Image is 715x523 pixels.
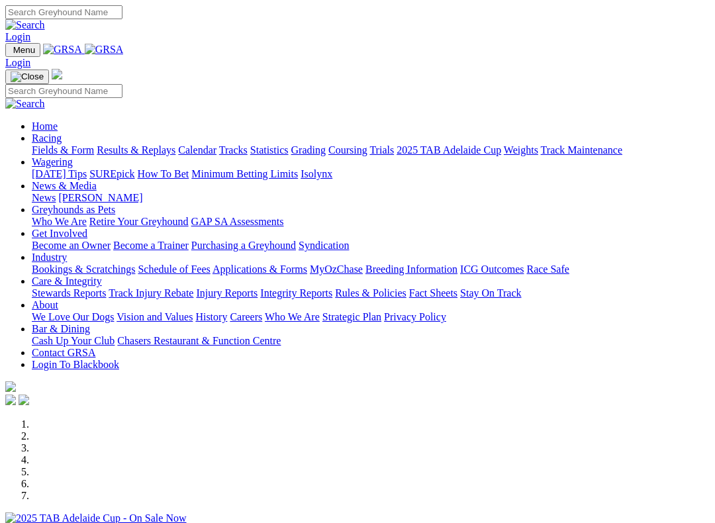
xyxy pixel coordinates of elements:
[32,335,710,347] div: Bar & Dining
[52,69,62,79] img: logo-grsa-white.png
[32,132,62,144] a: Racing
[265,311,320,322] a: Who We Are
[191,168,298,179] a: Minimum Betting Limits
[250,144,289,156] a: Statistics
[32,240,111,251] a: Become an Owner
[117,335,281,346] a: Chasers Restaurant & Function Centre
[32,228,87,239] a: Get Involved
[369,144,394,156] a: Trials
[32,287,710,299] div: Care & Integrity
[32,216,87,227] a: Who We Are
[504,144,538,156] a: Weights
[32,299,58,310] a: About
[138,263,210,275] a: Schedule of Fees
[5,43,40,57] button: Toggle navigation
[301,168,332,179] a: Isolynx
[97,144,175,156] a: Results & Replays
[409,287,457,299] a: Fact Sheets
[5,395,16,405] img: facebook.svg
[178,144,216,156] a: Calendar
[117,311,193,322] a: Vision and Values
[32,192,56,203] a: News
[32,144,710,156] div: Racing
[32,275,102,287] a: Care & Integrity
[32,335,115,346] a: Cash Up Your Club
[32,263,135,275] a: Bookings & Scratchings
[19,395,29,405] img: twitter.svg
[113,240,189,251] a: Become a Trainer
[32,240,710,252] div: Get Involved
[397,144,501,156] a: 2025 TAB Adelaide Cup
[335,287,406,299] a: Rules & Policies
[5,5,122,19] input: Search
[13,45,35,55] span: Menu
[11,71,44,82] img: Close
[32,204,115,215] a: Greyhounds as Pets
[32,180,97,191] a: News & Media
[32,168,710,180] div: Wagering
[213,263,307,275] a: Applications & Forms
[32,359,119,370] a: Login To Blackbook
[32,156,73,167] a: Wagering
[32,323,90,334] a: Bar & Dining
[322,311,381,322] a: Strategic Plan
[526,263,569,275] a: Race Safe
[191,240,296,251] a: Purchasing a Greyhound
[32,144,94,156] a: Fields & Form
[230,311,262,322] a: Careers
[32,216,710,228] div: Greyhounds as Pets
[5,57,30,68] a: Login
[32,311,710,323] div: About
[365,263,457,275] a: Breeding Information
[5,31,30,42] a: Login
[5,98,45,110] img: Search
[85,44,124,56] img: GRSA
[260,287,332,299] a: Integrity Reports
[291,144,326,156] a: Grading
[5,84,122,98] input: Search
[196,287,258,299] a: Injury Reports
[195,311,227,322] a: History
[58,192,142,203] a: [PERSON_NAME]
[219,144,248,156] a: Tracks
[32,192,710,204] div: News & Media
[109,287,193,299] a: Track Injury Rebate
[138,168,189,179] a: How To Bet
[328,144,367,156] a: Coursing
[299,240,349,251] a: Syndication
[32,168,87,179] a: [DATE] Tips
[89,168,134,179] a: SUREpick
[5,70,49,84] button: Toggle navigation
[89,216,189,227] a: Retire Your Greyhound
[32,287,106,299] a: Stewards Reports
[32,252,67,263] a: Industry
[32,120,58,132] a: Home
[310,263,363,275] a: MyOzChase
[32,263,710,275] div: Industry
[5,381,16,392] img: logo-grsa-white.png
[384,311,446,322] a: Privacy Policy
[43,44,82,56] img: GRSA
[32,311,114,322] a: We Love Our Dogs
[32,347,95,358] a: Contact GRSA
[460,287,521,299] a: Stay On Track
[541,144,622,156] a: Track Maintenance
[460,263,524,275] a: ICG Outcomes
[191,216,284,227] a: GAP SA Assessments
[5,19,45,31] img: Search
